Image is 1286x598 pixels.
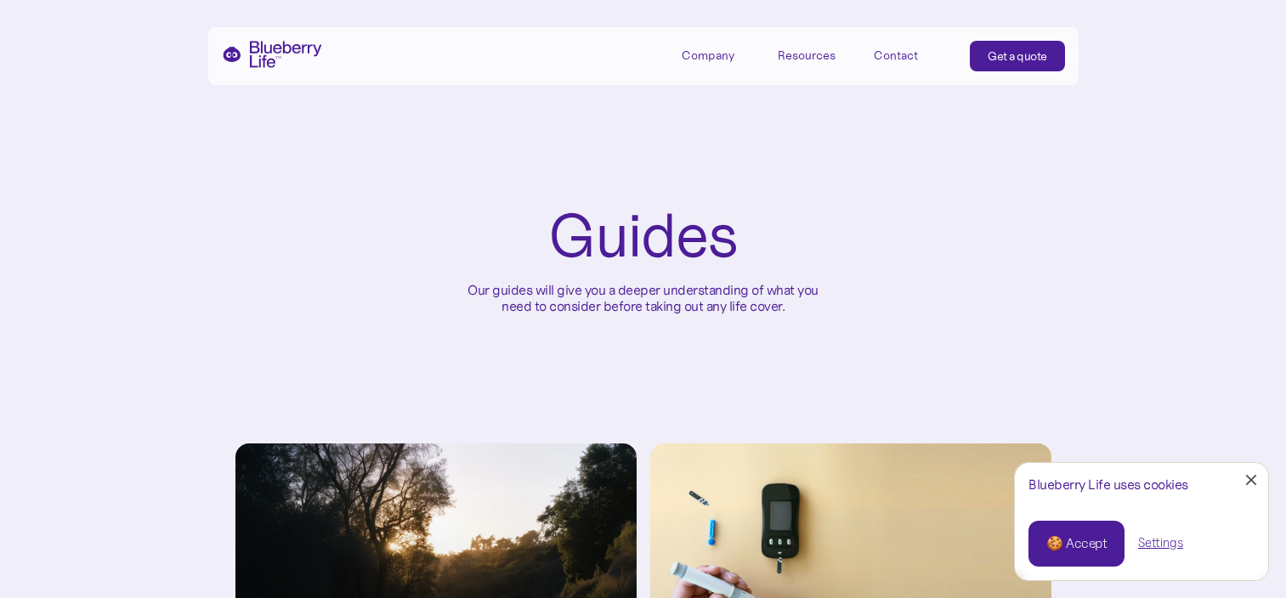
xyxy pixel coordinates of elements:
[874,48,918,63] div: Contact
[682,41,758,69] div: Company
[778,48,836,63] div: Resources
[682,48,734,63] div: Company
[465,282,822,314] p: Our guides will give you a deeper understanding of what you need to consider before taking out an...
[988,48,1047,65] div: Get a quote
[1046,534,1107,553] div: 🍪 Accept
[1138,534,1183,552] a: Settings
[1028,521,1125,567] a: 🍪 Accept
[548,204,738,268] h1: Guides
[778,41,854,69] div: Resources
[222,41,322,68] a: home
[1028,477,1255,493] div: Blueberry Life uses cookies
[1251,480,1252,481] div: Close Cookie Popup
[1234,463,1268,497] a: Close Cookie Popup
[970,41,1065,71] a: Get a quote
[874,41,950,69] a: Contact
